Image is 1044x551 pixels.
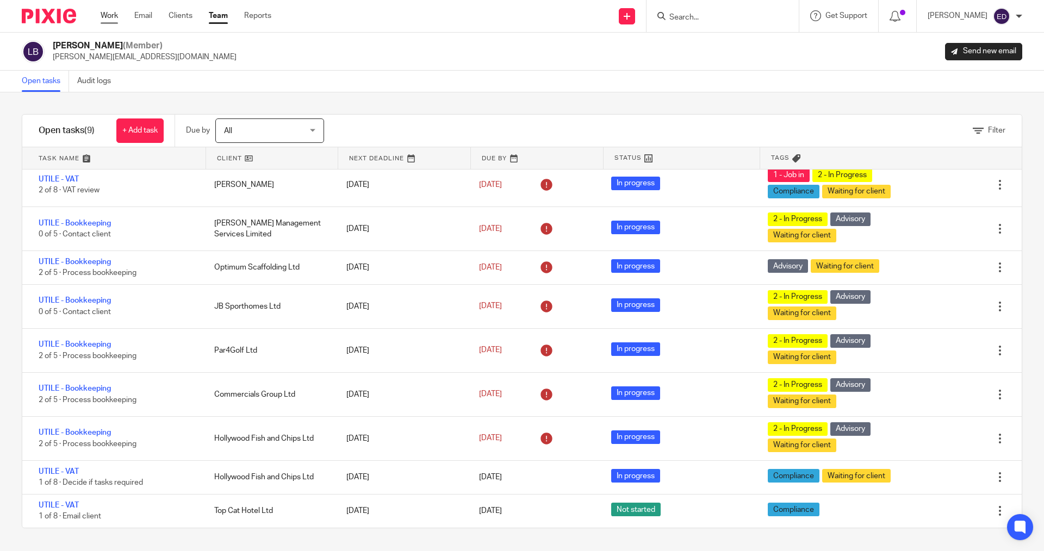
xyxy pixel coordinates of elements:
span: Advisory [830,212,871,226]
span: 2 - In Progress [768,334,828,348]
a: UTILE - VAT [39,468,79,475]
div: [DATE] [335,466,468,488]
span: Get Support [825,12,867,20]
span: Waiting for client [822,185,891,198]
span: Status [614,153,642,162]
div: Top Cat Hotel Ltd [203,500,335,522]
div: [DATE] [335,256,468,278]
div: Par4Golf Ltd [203,340,335,361]
span: Waiting for client [768,395,836,408]
a: UTILE - Bookkeeping [39,385,111,392]
span: 2 of 8 · VAT review [39,186,100,194]
div: Hollywood Fish and Chips Ltd [203,428,335,449]
div: [PERSON_NAME] Management Services Limited [203,212,335,246]
span: In progress [611,298,660,312]
h2: [PERSON_NAME] [53,40,237,52]
div: [DATE] [335,340,468,361]
a: Send new email [945,43,1022,60]
span: 2 of 5 · Process bookkeeping [39,352,136,360]
div: [DATE] [335,296,468,317]
span: 2 of 5 · Process bookkeeping [39,396,136,404]
span: (9) [84,126,95,135]
a: UTILE - Bookkeeping [39,341,111,348]
span: Compliance [768,503,819,516]
span: Tags [771,153,790,162]
p: Due by [186,125,210,136]
span: Waiting for client [768,306,836,320]
div: [DATE] [335,384,468,405]
span: 2 - In Progress [768,378,828,392]
span: 2 - In Progress [768,212,828,226]
span: Advisory [768,259,808,273]
span: Not started [611,503,661,516]
div: Optimum Scaffolding Ltd [203,256,335,278]
span: 2 - In Progress [768,290,828,304]
span: All [224,127,232,135]
span: Waiting for client [768,439,836,452]
span: [DATE] [479,435,502,442]
p: [PERSON_NAME] [928,10,987,21]
span: [DATE] [479,181,502,189]
span: In progress [611,386,660,400]
span: In progress [611,342,660,356]
span: 1 of 8 · Email client [39,512,101,520]
div: [DATE] [335,500,468,522]
span: 0 of 5 · Contact client [39,230,111,238]
span: [DATE] [479,391,502,398]
span: Advisory [830,378,871,392]
span: [DATE] [479,225,502,233]
a: Reports [244,10,271,21]
span: In progress [611,259,660,273]
a: + Add task [116,118,164,143]
span: Compliance [768,185,819,198]
span: [DATE] [479,264,502,271]
span: 2 - In Progress [768,422,828,436]
span: Waiting for client [768,229,836,242]
p: [PERSON_NAME][EMAIL_ADDRESS][DOMAIN_NAME] [53,52,237,62]
span: Waiting for client [811,259,879,273]
div: [DATE] [335,428,468,449]
span: 2 of 5 · Process bookkeeping [39,270,136,277]
a: Work [101,10,118,21]
span: In progress [611,430,660,444]
div: JB Sporthomes Ltd [203,296,335,317]
span: Advisory [830,422,871,436]
div: [PERSON_NAME] [203,174,335,196]
a: Audit logs [77,71,119,92]
span: [DATE] [479,347,502,354]
span: Compliance [768,469,819,483]
a: Clients [169,10,192,21]
a: UTILE - VAT [39,502,79,509]
a: UTILE - Bookkeeping [39,220,111,227]
span: Waiting for client [822,469,891,483]
a: UTILE - Bookkeeping [39,258,111,266]
img: Pixie [22,9,76,23]
span: Waiting for client [768,350,836,364]
span: In progress [611,469,660,483]
a: UTILE - Bookkeeping [39,429,111,436]
div: [DATE] [335,218,468,240]
a: Email [134,10,152,21]
div: Commercials Group Ltd [203,384,335,405]
a: UTILE - Bookkeeping [39,297,111,304]
span: [DATE] [479,507,502,515]
span: 1 - Job in [768,168,810,182]
span: [DATE] [479,473,502,481]
a: Team [209,10,228,21]
a: Open tasks [22,71,69,92]
h1: Open tasks [39,125,95,136]
img: svg%3E [993,8,1010,25]
img: svg%3E [22,40,45,63]
span: 1 of 8 · Decide if tasks required [39,479,143,486]
a: UTILE - VAT [39,176,79,183]
span: Filter [988,127,1005,134]
span: 2 - In Progress [812,168,872,182]
span: Advisory [830,290,871,304]
span: 0 of 5 · Contact client [39,308,111,316]
input: Search [668,13,766,23]
span: In progress [611,177,660,190]
div: [DATE] [335,174,468,196]
span: Advisory [830,334,871,348]
span: In progress [611,221,660,234]
div: Hollywood Fish and Chips Ltd [203,466,335,488]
